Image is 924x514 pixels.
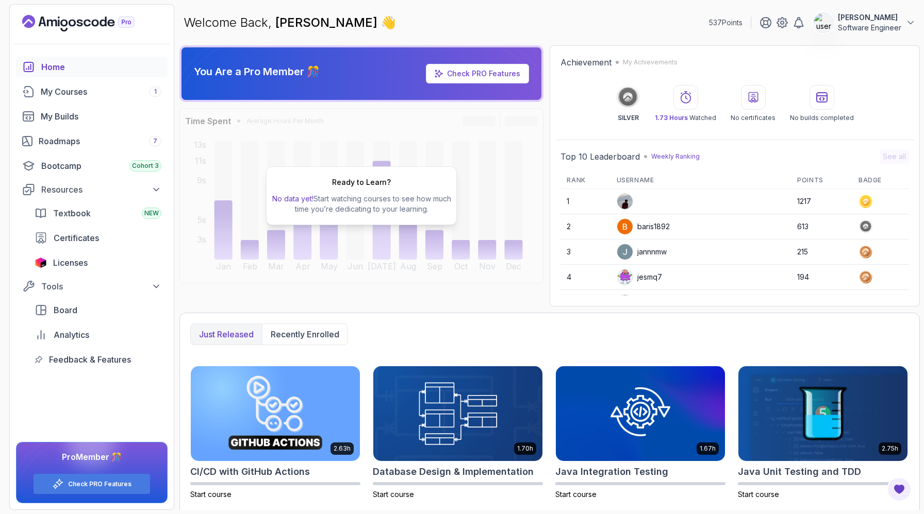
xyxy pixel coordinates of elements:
[28,252,168,273] a: licenses
[555,490,597,499] span: Start course
[560,290,610,315] td: 5
[68,480,131,488] a: Check PRO Features
[882,444,898,453] p: 2.75h
[190,490,232,499] span: Start course
[738,366,907,461] img: Java Unit Testing and TDD card
[791,290,852,315] td: 183
[618,114,639,122] p: SILVER
[738,366,908,500] a: Java Unit Testing and TDD card2.75hJava Unit Testing and TDDStart course
[28,203,168,224] a: textbook
[556,366,725,461] img: Java Integration Testing card
[651,152,700,161] p: Weekly Ranking
[41,280,161,293] div: Tools
[838,23,901,33] p: Software Engineer
[560,214,610,239] td: 2
[54,329,89,341] span: Analytics
[560,56,612,68] h2: Achievement
[275,15,381,30] span: [PERSON_NAME]
[334,444,351,453] p: 2.63h
[373,366,542,461] img: Database Design & Implementation card
[22,15,158,31] a: Landing page
[35,258,47,268] img: jetbrains icon
[16,57,168,77] a: home
[813,12,916,33] button: user profile image[PERSON_NAME]Software Engineer
[154,88,157,96] span: 1
[132,162,159,170] span: Cohort 3
[54,304,77,316] span: Board
[28,324,168,345] a: analytics
[791,239,852,265] td: 215
[39,135,161,147] div: Roadmaps
[153,137,157,145] span: 7
[731,114,775,122] p: No certificates
[54,232,99,244] span: Certificates
[33,473,151,494] button: Check PRO Features
[16,156,168,176] a: bootcamp
[16,180,168,199] button: Resources
[191,366,360,461] img: CI/CD with GitHub Actions card
[16,81,168,102] a: courses
[560,265,610,290] td: 4
[700,444,716,453] p: 1.67h
[373,465,534,479] h2: Database Design & Implementation
[655,114,688,122] span: 1.73 Hours
[28,228,168,248] a: certificates
[191,324,262,345] button: Just released
[41,160,161,172] div: Bootcamp
[28,349,168,370] a: feedback
[887,477,912,502] button: Open Feedback Button
[144,209,159,217] span: NEW
[332,177,391,187] h2: Ready to Learn?
[880,149,909,164] button: See all
[53,256,88,269] span: Licenses
[617,269,633,285] img: default monster avatar
[16,277,168,296] button: Tools
[617,194,633,209] img: user profile image
[852,172,909,189] th: Badge
[16,131,168,151] a: roadmaps
[53,207,91,219] span: Textbook
[28,300,168,320] a: board
[373,366,543,500] a: Database Design & Implementation card1.70hDatabase Design & ImplementationStart course
[709,18,742,28] p: 537 Points
[623,58,678,66] p: My Achievements
[617,295,633,310] img: default monster avatar
[738,490,779,499] span: Start course
[184,14,396,31] p: Welcome Back,
[838,12,901,23] p: [PERSON_NAME]
[41,183,161,196] div: Resources
[555,366,725,500] a: Java Integration Testing card1.67hJava Integration TestingStart course
[617,294,718,311] div: ACompleteNoobSmoke
[271,328,339,340] p: Recently enrolled
[610,172,791,189] th: Username
[271,194,452,214] p: Start watching courses to see how much time you’re dedicating to your learning.
[617,244,667,260] div: jannnmw
[617,218,670,235] div: baris1892
[41,110,161,123] div: My Builds
[791,172,852,189] th: Points
[41,61,161,73] div: Home
[655,114,716,122] p: Watched
[560,172,610,189] th: Rank
[791,265,852,290] td: 194
[555,465,668,479] h2: Java Integration Testing
[199,328,254,340] p: Just released
[560,189,610,214] td: 1
[373,490,414,499] span: Start course
[791,189,852,214] td: 1217
[517,444,533,453] p: 1.70h
[190,366,360,500] a: CI/CD with GitHub Actions card2.63hCI/CD with GitHub ActionsStart course
[194,64,320,79] p: You Are a Pro Member 🎊
[49,353,131,366] span: Feedback & Features
[272,194,313,203] span: No data yet!
[617,269,662,285] div: jesmq7
[447,69,520,78] a: Check PRO Features
[381,14,396,31] span: 👋
[16,106,168,127] a: builds
[814,13,833,32] img: user profile image
[426,64,529,83] a: Check PRO Features
[738,465,861,479] h2: Java Unit Testing and TDD
[617,219,633,234] img: user profile image
[560,150,640,163] h2: Top 10 Leaderboard
[262,324,348,345] button: Recently enrolled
